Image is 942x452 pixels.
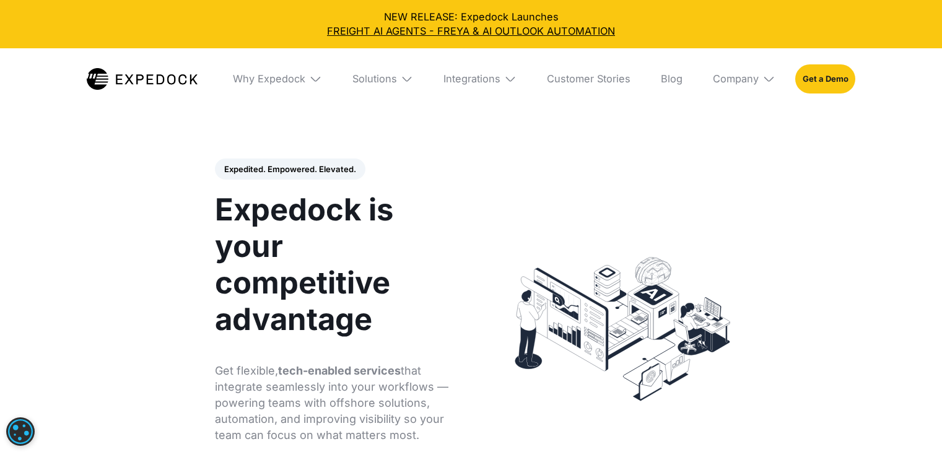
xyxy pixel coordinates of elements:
div: Why Expedock [223,48,332,109]
iframe: Chat Widget [665,20,942,452]
div: NEW RELEASE: Expedock Launches [10,10,931,38]
p: Get flexible, that integrate seamlessly into your workflows — powering teams with offshore soluti... [215,363,458,443]
a: Customer Stories [537,48,641,109]
strong: tech-enabled services [278,364,401,377]
a: FREIGHT AI AGENTS - FREYA & AI OUTLOOK AUTOMATION [10,24,931,38]
h1: Expedock is your competitive advantage [215,192,458,337]
div: Solutions [352,72,397,85]
div: Integrations [434,48,527,109]
div: Solutions [342,48,423,109]
a: Blog [651,48,693,109]
div: Integrations [443,72,500,85]
div: Why Expedock [233,72,305,85]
